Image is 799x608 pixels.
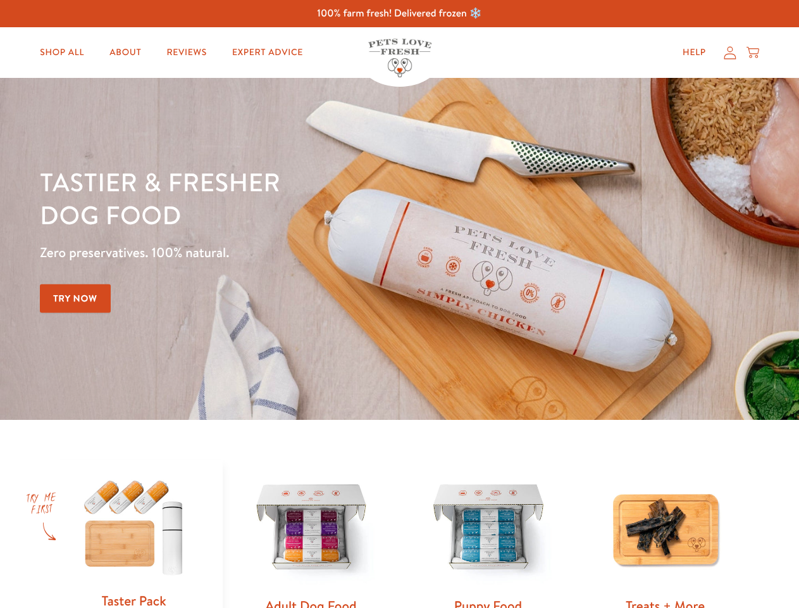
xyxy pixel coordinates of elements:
h1: Tastier & fresher dog food [40,165,519,231]
a: Shop All [30,40,94,65]
img: Pets Love Fresh [368,39,431,77]
p: Zero preservatives. 100% natural. [40,241,519,264]
a: Expert Advice [222,40,313,65]
a: Help [672,40,716,65]
a: About [99,40,151,65]
a: Try Now [40,284,111,313]
a: Reviews [156,40,216,65]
